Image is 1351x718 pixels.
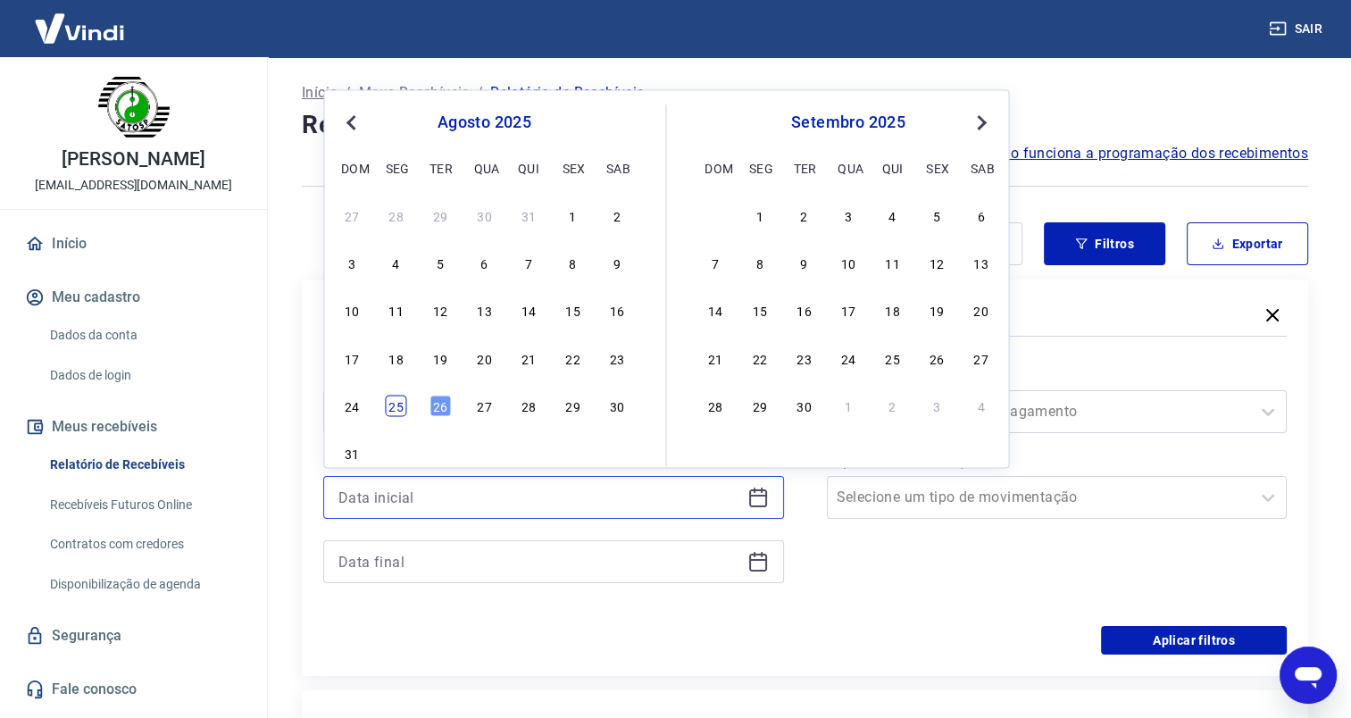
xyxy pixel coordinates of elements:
[43,566,246,603] a: Disponibilização de agenda
[43,317,246,354] a: Dados da conta
[562,395,583,416] div: Choose sexta-feira, 29 de agosto de 2025
[386,157,407,179] div: seg
[793,395,814,416] div: Choose terça-feira, 30 de setembro de 2025
[562,253,583,274] div: Choose sexta-feira, 8 de agosto de 2025
[793,157,814,179] div: ter
[606,205,628,226] div: Choose sábado, 2 de agosto de 2025
[341,443,363,464] div: Choose domingo, 31 de agosto de 2025
[606,443,628,464] div: Choose sábado, 6 de setembro de 2025
[429,205,451,226] div: Choose terça-feira, 29 de julho de 2025
[341,300,363,321] div: Choose domingo, 10 de agosto de 2025
[341,347,363,369] div: Choose domingo, 17 de agosto de 2025
[926,157,947,179] div: sex
[882,253,904,274] div: Choose quinta-feira, 11 de setembro de 2025
[562,347,583,369] div: Choose sexta-feira, 22 de agosto de 2025
[1187,222,1308,265] button: Exportar
[518,300,539,321] div: Choose quinta-feira, 14 de agosto de 2025
[21,1,138,55] img: Vindi
[1101,626,1287,655] button: Aplicar filtros
[606,157,628,179] div: sab
[21,670,246,709] a: Fale conosco
[749,253,771,274] div: Choose segunda-feira, 8 de setembro de 2025
[338,203,630,467] div: month 2025-08
[62,150,204,169] p: [PERSON_NAME]
[971,253,992,274] div: Choose sábado, 13 de setembro de 2025
[35,176,232,195] p: [EMAIL_ADDRESS][DOMAIN_NAME]
[386,253,407,274] div: Choose segunda-feira, 4 de agosto de 2025
[43,526,246,563] a: Contratos com credores
[429,300,451,321] div: Choose terça-feira, 12 de agosto de 2025
[830,451,1284,472] label: Tipo de Movimentação
[971,112,992,133] button: Next Month
[21,224,246,263] a: Início
[830,365,1284,387] label: Forma de Pagamento
[518,157,539,179] div: qui
[926,300,947,321] div: Choose sexta-feira, 19 de setembro de 2025
[793,253,814,274] div: Choose terça-feira, 9 de setembro de 2025
[793,205,814,226] div: Choose terça-feira, 2 de setembro de 2025
[21,278,246,317] button: Meu cadastro
[971,300,992,321] div: Choose sábado, 20 de setembro de 2025
[518,443,539,464] div: Choose quinta-feira, 4 de setembro de 2025
[473,157,495,179] div: qua
[882,157,904,179] div: qui
[705,205,726,226] div: Choose domingo, 31 de agosto de 2025
[939,143,1308,164] span: Saiba como funciona a programação dos recebimentos
[429,347,451,369] div: Choose terça-feira, 19 de agosto de 2025
[793,300,814,321] div: Choose terça-feira, 16 de setembro de 2025
[882,395,904,416] div: Choose quinta-feira, 2 de outubro de 2025
[341,157,363,179] div: dom
[926,253,947,274] div: Choose sexta-feira, 12 de setembro de 2025
[606,300,628,321] div: Choose sábado, 16 de agosto de 2025
[705,157,726,179] div: dom
[926,395,947,416] div: Choose sexta-feira, 3 de outubro de 2025
[705,347,726,369] div: Choose domingo, 21 de setembro de 2025
[338,548,740,575] input: Data final
[562,205,583,226] div: Choose sexta-feira, 1 de agosto de 2025
[705,300,726,321] div: Choose domingo, 14 de setembro de 2025
[43,487,246,523] a: Recebíveis Futuros Online
[606,395,628,416] div: Choose sábado, 30 de agosto de 2025
[302,82,338,104] a: Início
[882,347,904,369] div: Choose quinta-feira, 25 de setembro de 2025
[705,253,726,274] div: Choose domingo, 7 de setembro de 2025
[338,484,740,511] input: Data inicial
[1280,647,1337,704] iframe: Botão para abrir a janela de mensagens
[971,347,992,369] div: Choose sábado, 27 de setembro de 2025
[518,395,539,416] div: Choose quinta-feira, 28 de agosto de 2025
[518,253,539,274] div: Choose quinta-feira, 7 de agosto de 2025
[971,157,992,179] div: sab
[43,447,246,483] a: Relatório de Recebíveis
[341,395,363,416] div: Choose domingo, 24 de agosto de 2025
[749,347,771,369] div: Choose segunda-feira, 22 de setembro de 2025
[971,395,992,416] div: Choose sábado, 4 de outubro de 2025
[562,300,583,321] div: Choose sexta-feira, 15 de agosto de 2025
[749,395,771,416] div: Choose segunda-feira, 29 de setembro de 2025
[386,205,407,226] div: Choose segunda-feira, 28 de julho de 2025
[473,300,495,321] div: Choose quarta-feira, 13 de agosto de 2025
[477,82,483,104] p: /
[838,347,859,369] div: Choose quarta-feira, 24 de setembro de 2025
[386,443,407,464] div: Choose segunda-feira, 1 de setembro de 2025
[838,205,859,226] div: Choose quarta-feira, 3 de setembro de 2025
[518,205,539,226] div: Choose quinta-feira, 31 de julho de 2025
[749,205,771,226] div: Choose segunda-feira, 1 de setembro de 2025
[473,443,495,464] div: Choose quarta-feira, 3 de setembro de 2025
[473,253,495,274] div: Choose quarta-feira, 6 de agosto de 2025
[429,253,451,274] div: Choose terça-feira, 5 de agosto de 2025
[882,300,904,321] div: Choose quinta-feira, 18 de setembro de 2025
[562,157,583,179] div: sex
[490,82,644,104] p: Relatório de Recebíveis
[926,205,947,226] div: Choose sexta-feira, 5 de setembro de 2025
[429,395,451,416] div: Choose terça-feira, 26 de agosto de 2025
[359,82,470,104] a: Meus Recebíveis
[793,347,814,369] div: Choose terça-feira, 23 de setembro de 2025
[429,157,451,179] div: ter
[838,157,859,179] div: qua
[838,395,859,416] div: Choose quarta-feira, 1 de outubro de 2025
[1265,13,1330,46] button: Sair
[338,112,630,133] div: agosto 2025
[345,82,351,104] p: /
[971,205,992,226] div: Choose sábado, 6 de setembro de 2025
